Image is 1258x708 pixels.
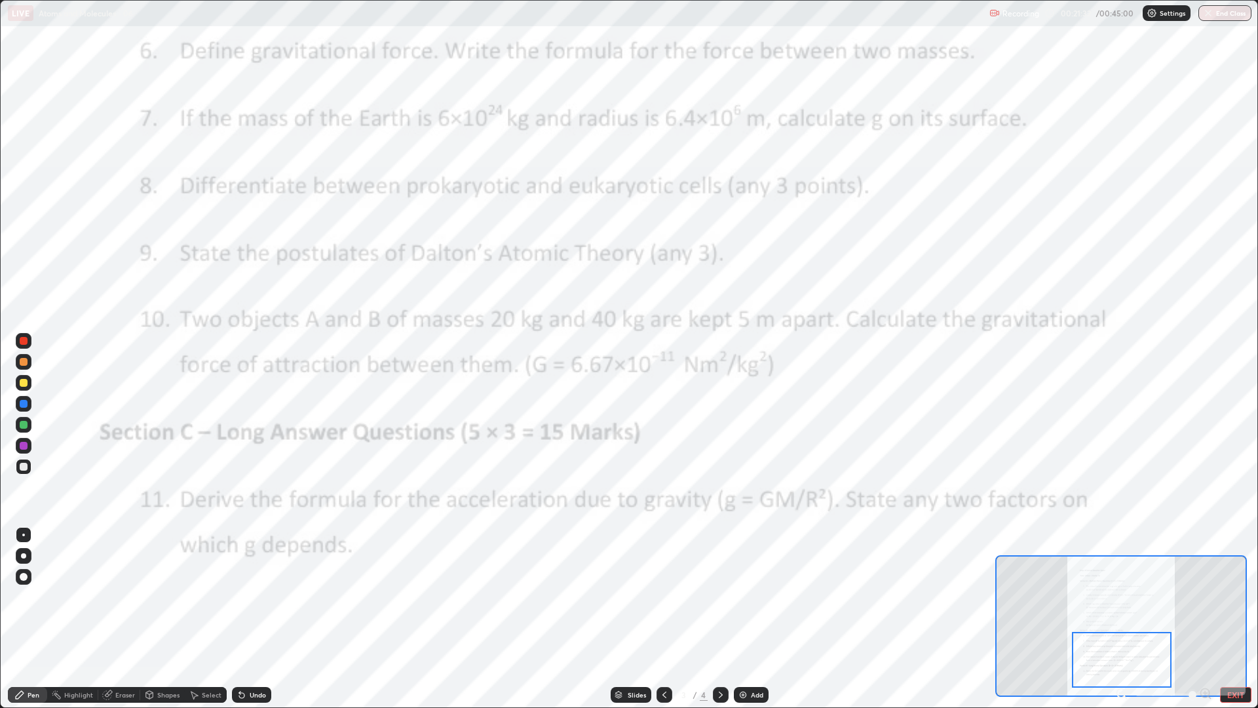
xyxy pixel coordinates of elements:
[64,692,93,698] div: Highlight
[1203,8,1213,18] img: end-class-cross
[751,692,763,698] div: Add
[1147,8,1157,18] img: class-settings-icons
[157,692,180,698] div: Shapes
[115,692,135,698] div: Eraser
[989,8,1000,18] img: recording.375f2c34.svg
[700,689,708,701] div: 4
[1002,9,1039,18] p: Recording
[39,8,133,18] p: Atoms and Molecules - 06
[1160,10,1185,16] p: Settings
[250,692,266,698] div: Undo
[1198,5,1251,21] button: End Class
[1220,687,1251,703] button: EXIT
[693,691,697,699] div: /
[202,692,221,698] div: Select
[28,692,39,698] div: Pen
[738,690,748,700] img: add-slide-button
[677,691,691,699] div: 3
[12,8,29,18] p: LIVE
[628,692,646,698] div: Slides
